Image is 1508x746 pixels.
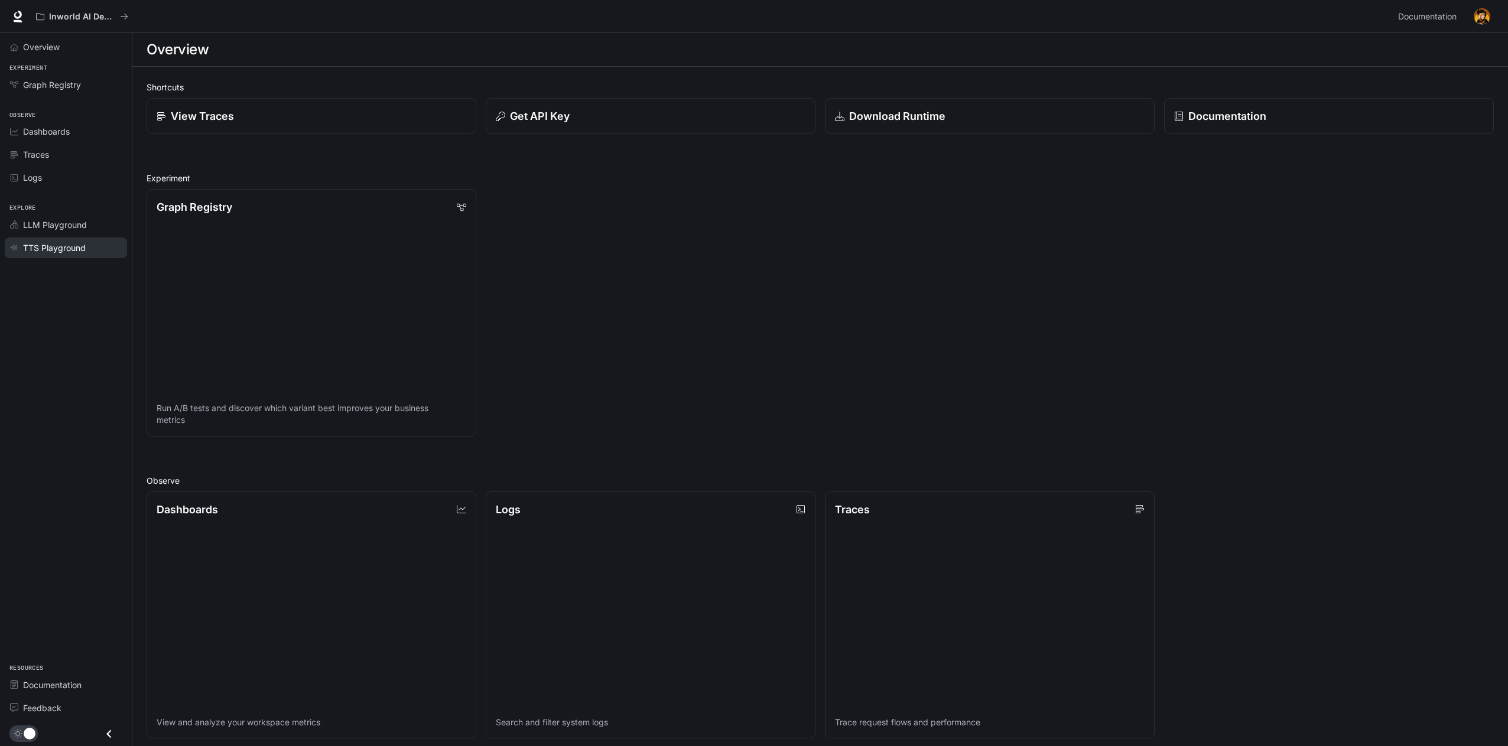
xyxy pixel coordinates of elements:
[147,491,476,739] a: DashboardsView and analyze your workspace metrics
[1393,5,1465,28] a: Documentation
[157,402,466,426] p: Run A/B tests and discover which variant best improves your business metrics
[5,698,127,718] a: Feedback
[96,722,122,746] button: Close drawer
[1164,98,1494,134] a: Documentation
[147,38,209,61] h1: Overview
[147,172,1494,184] h2: Experiment
[5,237,127,258] a: TTS Playground
[147,81,1494,93] h2: Shortcuts
[23,219,87,231] span: LLM Playground
[486,491,815,739] a: LogsSearch and filter system logs
[1474,8,1490,25] img: User avatar
[23,125,70,138] span: Dashboards
[5,214,127,235] a: LLM Playground
[5,37,127,57] a: Overview
[157,716,466,728] p: View and analyze your workspace metrics
[157,199,232,215] p: Graph Registry
[5,144,127,165] a: Traces
[510,108,570,124] p: Get API Key
[23,79,81,91] span: Graph Registry
[23,242,86,254] span: TTS Playground
[157,501,218,517] p: Dashboards
[23,148,49,161] span: Traces
[49,12,115,22] p: Inworld AI Demos
[23,171,42,184] span: Logs
[1470,5,1494,28] button: User avatar
[147,474,1494,487] h2: Observe
[849,108,945,124] p: Download Runtime
[1398,9,1457,24] span: Documentation
[5,121,127,142] a: Dashboards
[24,727,35,740] span: Dark mode toggle
[825,98,1155,134] a: Download Runtime
[23,679,82,691] span: Documentation
[5,167,127,188] a: Logs
[147,98,476,134] a: View Traces
[5,675,127,695] a: Documentation
[486,98,815,134] button: Get API Key
[23,41,60,53] span: Overview
[496,501,521,517] p: Logs
[147,189,476,436] a: Graph RegistryRun A/B tests and discover which variant best improves your business metrics
[5,74,127,95] a: Graph Registry
[835,501,870,517] p: Traces
[171,108,234,124] p: View Traces
[496,716,805,728] p: Search and filter system logs
[23,702,61,714] span: Feedback
[825,491,1155,739] a: TracesTrace request flows and performance
[1188,108,1266,124] p: Documentation
[835,716,1145,728] p: Trace request flows and performance
[31,5,134,28] button: All workspaces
